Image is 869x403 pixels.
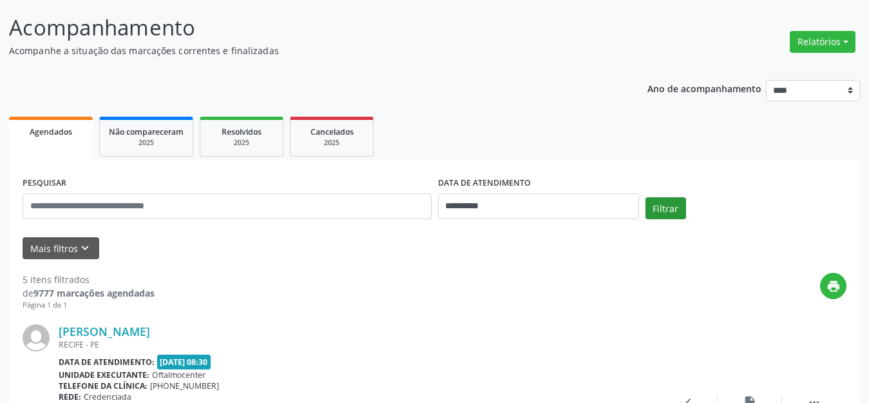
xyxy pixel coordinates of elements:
[157,355,211,369] span: [DATE] 08:30
[790,31,855,53] button: Relatórios
[59,369,149,380] b: Unidade executante:
[300,138,364,148] div: 2025
[109,138,184,148] div: 2025
[647,80,761,96] p: Ano de acompanhamento
[59,380,148,391] b: Telefone da clínica:
[23,286,155,300] div: de
[109,126,184,137] span: Não compareceram
[310,126,354,137] span: Cancelados
[84,391,131,402] span: Credenciada
[9,44,605,57] p: Acompanhe a situação das marcações correntes e finalizadas
[78,241,92,255] i: keyboard_arrow_down
[59,339,653,350] div: RECIFE - PE
[59,357,155,368] b: Data de atendimento:
[59,324,150,339] a: [PERSON_NAME]
[826,279,841,293] i: print
[9,12,605,44] p: Acompanhamento
[820,273,846,299] button: print
[152,369,205,380] span: Oftalmocenter
[23,324,50,351] img: img
[150,380,219,391] span: [PHONE_NUMBER]
[23,237,99,260] button: Mais filtroskeyboard_arrow_down
[33,287,155,299] strong: 9777 marcações agendadas
[59,391,81,402] b: Rede:
[30,126,72,137] span: Agendados
[23,300,155,311] div: Página 1 de 1
[23,173,66,193] label: PESQUISAR
[438,173,531,193] label: DATA DE ATENDIMENTO
[645,197,686,219] button: Filtrar
[209,138,274,148] div: 2025
[23,273,155,286] div: 5 itens filtrados
[222,126,262,137] span: Resolvidos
